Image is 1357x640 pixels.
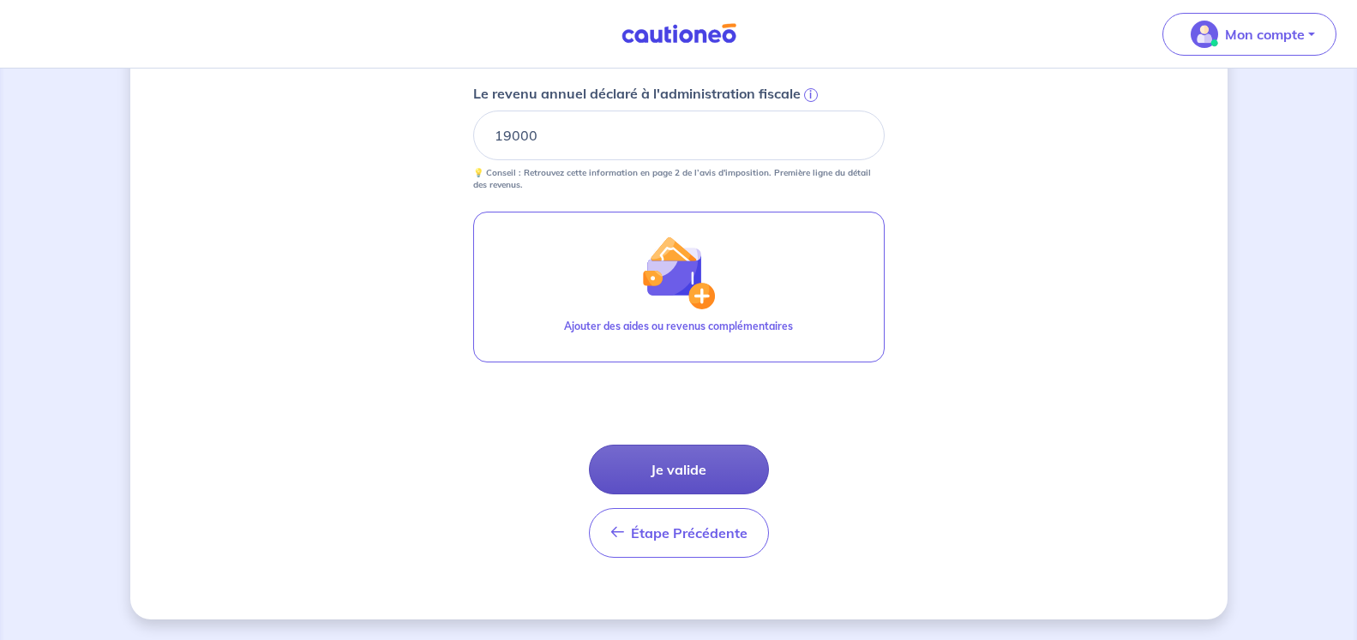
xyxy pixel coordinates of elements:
span: i [804,88,818,102]
button: Étape Précédente [589,508,769,558]
img: Cautioneo [615,23,743,45]
p: Ajouter des aides ou revenus complémentaires [564,319,793,334]
button: illu_wallet.svgAjouter des aides ou revenus complémentaires [473,212,885,362]
img: illu_account_valid_menu.svg [1191,21,1218,48]
input: 20000€ [473,111,885,160]
button: illu_account_valid_menu.svgMon compte [1162,13,1336,56]
p: Le revenu annuel déclaré à l'administration fiscale [473,83,801,104]
span: Étape Précédente [631,524,748,541]
button: Je valide [589,445,769,494]
p: 💡 Conseil : Retrouvez cette information en page 2 de l’avis d'imposition. Première ligne du détai... [473,167,885,191]
img: illu_wallet.svg [641,236,715,309]
p: Mon compte [1225,24,1305,45]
